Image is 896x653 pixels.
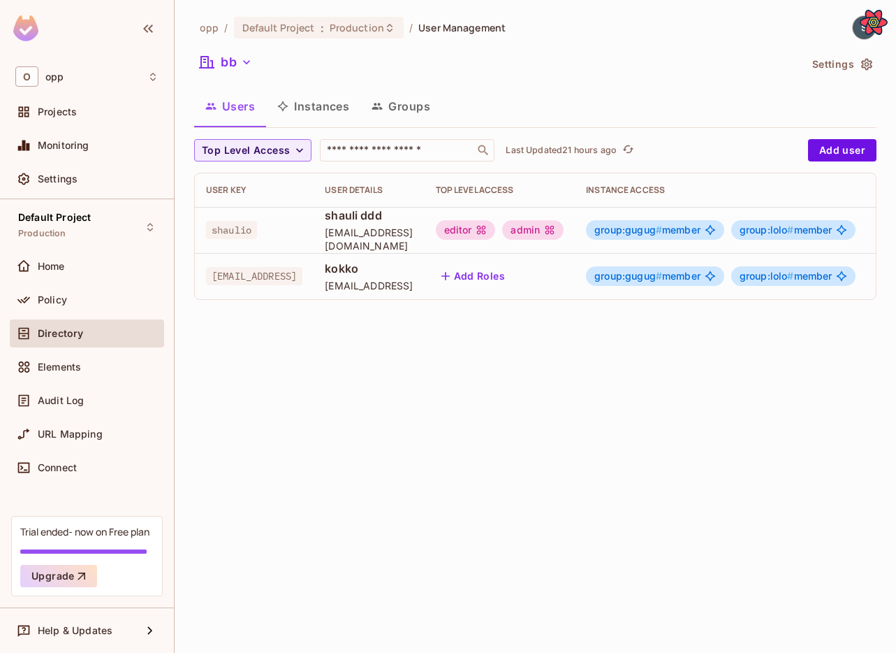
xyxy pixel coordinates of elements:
button: Settings [807,53,876,76]
span: Monitoring [38,140,89,151]
span: O [15,66,38,87]
span: group:lolo [740,224,794,236]
div: Instance Access [586,185,855,196]
span: kokko [325,261,413,276]
span: Production [330,21,384,34]
span: member [740,224,832,236]
span: Help & Updates [38,625,112,636]
span: [EMAIL_ADDRESS] [206,267,302,285]
li: / [224,21,228,34]
div: Top Level Access [436,185,564,196]
span: refresh [622,143,634,157]
span: Audit Log [38,395,84,406]
span: shaulio [206,221,257,239]
button: Top Level Access [194,139,311,162]
span: Default Project [242,21,315,34]
p: Last Updated 21 hours ago [506,145,617,156]
button: Open React Query Devtools [860,8,888,36]
span: URL Mapping [38,429,103,440]
span: Top Level Access [202,142,290,159]
span: Elements [38,361,81,373]
li: / [409,21,413,34]
span: [EMAIL_ADDRESS] [325,279,413,292]
span: # [787,224,793,236]
button: Instances [266,89,360,124]
span: [EMAIL_ADDRESS][DOMAIN_NAME] [325,226,413,252]
span: member [740,271,832,282]
span: Projects [38,106,77,117]
span: member [594,224,700,236]
div: editor [436,220,496,240]
span: shauli ddd [325,208,413,223]
span: Home [38,261,65,272]
span: group:gugug [594,224,662,236]
span: Directory [38,328,83,339]
img: SReyMgAAAABJRU5ErkJggg== [13,15,38,41]
img: shuvy ankor [853,16,876,39]
span: Policy [38,294,67,306]
span: group:lolo [740,270,794,282]
span: Default Project [18,212,91,223]
span: # [787,270,793,282]
span: Click to refresh data [617,142,636,159]
div: User Key [206,185,302,196]
button: refresh [619,142,636,159]
button: Add Roles [436,265,511,287]
span: Workspace: opp [45,71,64,82]
span: Settings [38,173,78,185]
span: User Management [418,21,506,34]
span: # [656,270,662,282]
div: User Details [325,185,413,196]
button: Upgrade [20,565,97,587]
button: Add user [808,139,876,162]
button: Users [194,89,266,124]
span: the active workspace [200,21,219,34]
button: bb [194,51,258,73]
span: Connect [38,462,77,473]
span: : [320,22,325,34]
span: group:gugug [594,270,662,282]
span: # [656,224,662,236]
button: Groups [360,89,441,124]
div: admin [502,220,564,240]
span: Production [18,228,66,239]
div: Trial ended- now on Free plan [20,525,149,538]
span: member [594,271,700,282]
